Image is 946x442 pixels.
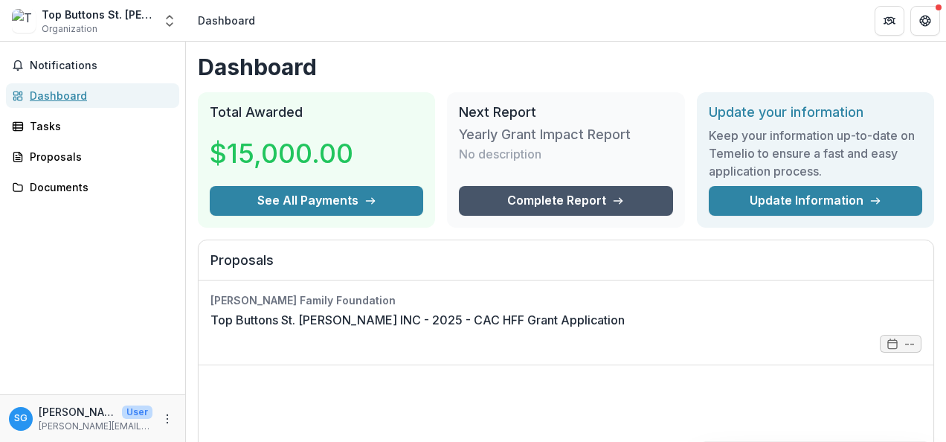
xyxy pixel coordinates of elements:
[30,179,167,195] div: Documents
[42,7,153,22] div: Top Buttons St. [PERSON_NAME] Inc
[210,104,423,121] h2: Total Awarded
[210,252,921,281] h2: Proposals
[192,10,261,31] nav: breadcrumb
[6,83,179,108] a: Dashboard
[6,114,179,138] a: Tasks
[6,175,179,199] a: Documents
[122,406,152,419] p: User
[459,126,631,143] h3: Yearly Grant Impact Report
[30,118,167,134] div: Tasks
[709,186,922,216] a: Update Information
[875,6,904,36] button: Partners
[459,145,541,163] p: No description
[39,404,116,420] p: [PERSON_NAME]
[210,133,353,173] h3: $15,000.00
[198,13,255,28] div: Dashboard
[210,186,423,216] button: See All Payments
[709,126,922,180] h3: Keep your information up-to-date on Temelio to ensure a fast and easy application process.
[459,186,672,216] a: Complete Report
[709,104,922,121] h2: Update your information
[14,414,28,423] div: Sara Garas
[198,54,934,80] h1: Dashboard
[159,6,180,36] button: Open entity switcher
[6,144,179,169] a: Proposals
[30,149,167,164] div: Proposals
[30,88,167,103] div: Dashboard
[42,22,97,36] span: Organization
[158,410,176,428] button: More
[39,420,152,433] p: [PERSON_NAME][EMAIL_ADDRESS][DOMAIN_NAME]
[910,6,940,36] button: Get Help
[210,311,625,329] a: Top Buttons St. [PERSON_NAME] INC - 2025 - CAC HFF Grant Application
[30,60,173,72] span: Notifications
[459,104,672,121] h2: Next Report
[12,9,36,33] img: Top Buttons St. Pete Inc
[6,54,179,77] button: Notifications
